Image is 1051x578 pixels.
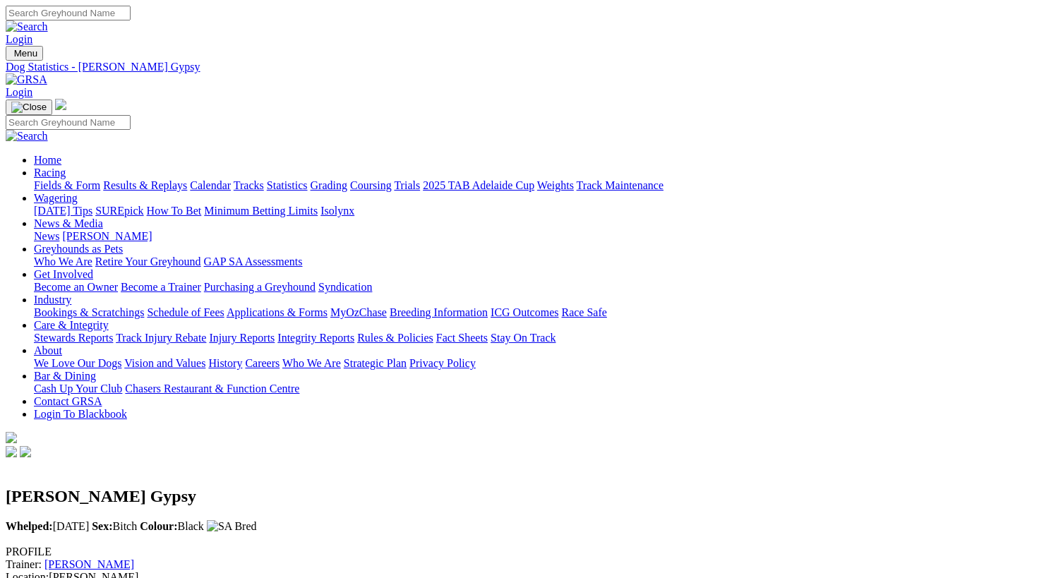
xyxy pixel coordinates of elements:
[208,357,242,369] a: History
[227,306,328,318] a: Applications & Forms
[34,357,121,369] a: We Love Our Dogs
[34,332,1045,344] div: Care & Integrity
[6,73,47,86] img: GRSA
[204,281,316,293] a: Purchasing a Greyhound
[409,357,476,369] a: Privacy Policy
[62,230,152,242] a: [PERSON_NAME]
[121,281,201,293] a: Become a Trainer
[140,520,177,532] b: Colour:
[34,217,103,229] a: News & Media
[234,179,264,191] a: Tracks
[207,520,257,533] img: SA Bred
[34,294,71,306] a: Industry
[6,20,48,33] img: Search
[20,446,31,457] img: twitter.svg
[6,520,53,532] b: Whelped:
[34,281,118,293] a: Become an Owner
[55,99,66,110] img: logo-grsa-white.png
[209,332,275,344] a: Injury Reports
[34,383,1045,395] div: Bar & Dining
[34,179,1045,192] div: Racing
[14,48,37,59] span: Menu
[147,306,224,318] a: Schedule of Fees
[147,205,202,217] a: How To Bet
[95,205,143,217] a: SUREpick
[103,179,187,191] a: Results & Replays
[6,6,131,20] input: Search
[491,306,558,318] a: ICG Outcomes
[6,130,48,143] img: Search
[44,558,134,570] a: [PERSON_NAME]
[6,520,89,532] span: [DATE]
[311,179,347,191] a: Grading
[436,332,488,344] a: Fact Sheets
[6,33,32,45] a: Login
[577,179,663,191] a: Track Maintenance
[6,546,1045,558] div: PROFILE
[34,319,109,331] a: Care & Integrity
[34,383,122,395] a: Cash Up Your Club
[561,306,606,318] a: Race Safe
[190,179,231,191] a: Calendar
[125,383,299,395] a: Chasers Restaurant & Function Centre
[34,268,93,280] a: Get Involved
[423,179,534,191] a: 2025 TAB Adelaide Cup
[34,179,100,191] a: Fields & Form
[344,357,407,369] a: Strategic Plan
[34,205,92,217] a: [DATE] Tips
[92,520,137,532] span: Bitch
[34,306,144,318] a: Bookings & Scratchings
[6,115,131,130] input: Search
[6,487,1045,506] h2: [PERSON_NAME] Gypsy
[282,357,341,369] a: Who We Are
[11,102,47,113] img: Close
[204,205,318,217] a: Minimum Betting Limits
[34,192,78,204] a: Wagering
[34,370,96,382] a: Bar & Dining
[140,520,204,532] span: Black
[394,179,420,191] a: Trials
[34,230,59,242] a: News
[491,332,555,344] a: Stay On Track
[34,332,113,344] a: Stewards Reports
[34,281,1045,294] div: Get Involved
[277,332,354,344] a: Integrity Reports
[6,46,43,61] button: Toggle navigation
[34,205,1045,217] div: Wagering
[318,281,372,293] a: Syndication
[6,432,17,443] img: logo-grsa-white.png
[124,357,205,369] a: Vision and Values
[320,205,354,217] a: Isolynx
[34,154,61,166] a: Home
[357,332,433,344] a: Rules & Policies
[537,179,574,191] a: Weights
[34,357,1045,370] div: About
[350,179,392,191] a: Coursing
[34,230,1045,243] div: News & Media
[34,167,66,179] a: Racing
[34,255,1045,268] div: Greyhounds as Pets
[116,332,206,344] a: Track Injury Rebate
[34,306,1045,319] div: Industry
[6,558,42,570] span: Trainer:
[92,520,112,532] b: Sex:
[390,306,488,318] a: Breeding Information
[6,446,17,457] img: facebook.svg
[267,179,308,191] a: Statistics
[34,255,92,267] a: Who We Are
[95,255,201,267] a: Retire Your Greyhound
[34,243,123,255] a: Greyhounds as Pets
[34,395,102,407] a: Contact GRSA
[204,255,303,267] a: GAP SA Assessments
[6,61,1045,73] a: Dog Statistics - [PERSON_NAME] Gypsy
[245,357,280,369] a: Careers
[6,100,52,115] button: Toggle navigation
[6,86,32,98] a: Login
[34,344,62,356] a: About
[34,408,127,420] a: Login To Blackbook
[330,306,387,318] a: MyOzChase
